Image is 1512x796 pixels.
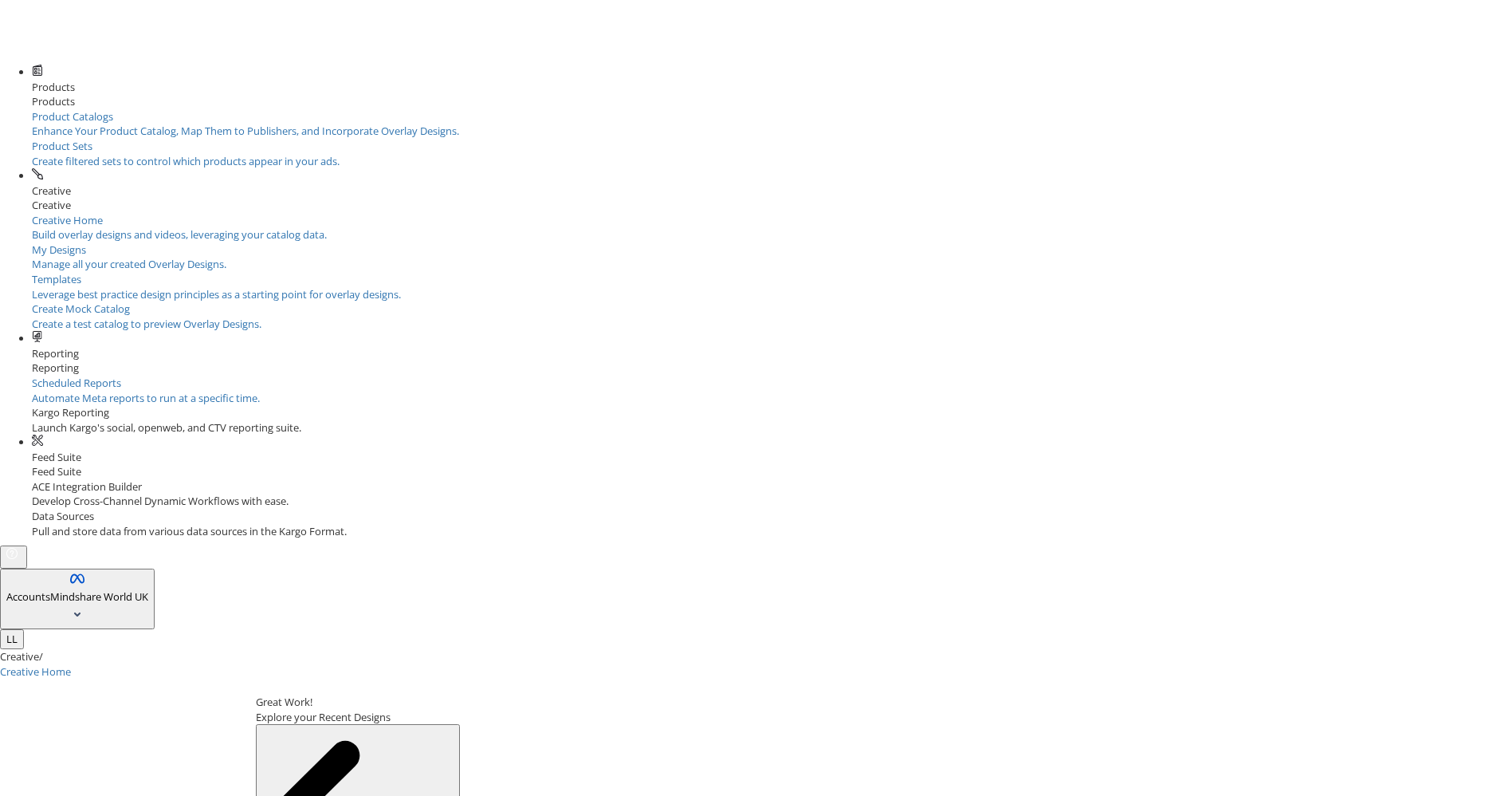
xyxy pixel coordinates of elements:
[32,464,1512,479] div: Feed Suite
[32,213,1512,242] a: Creative HomeBuild overlay designs and videos, leveraging your catalog data.
[32,509,1512,524] div: Data Sources
[32,154,1512,169] div: Create filtered sets to control which products appear in your ads.
[32,524,1512,539] div: Pull and store data from various data sources in the Kargo Format.
[32,301,1512,331] a: Create Mock CatalogCreate a test catalog to preview Overlay Designs.
[6,589,50,604] span: Accounts
[32,376,1512,391] div: Scheduled Reports
[39,649,43,664] span: /
[32,391,1512,406] div: Automate Meta reports to run at a specific time.
[32,420,1512,435] div: Launch Kargo's social, openweb, and CTV reporting suite.
[32,257,1512,272] div: Manage all your created Overlay Designs.
[32,242,1512,272] a: My DesignsManage all your created Overlay Designs.
[6,632,18,646] span: LL
[32,272,1512,287] div: Templates
[256,695,1408,710] div: Great Work!
[32,242,1512,258] div: My Designs
[50,589,148,604] span: Mindshare World UK
[32,227,1512,242] div: Build overlay designs and videos, leveraging your catalog data.
[32,272,1512,301] a: TemplatesLeverage best practice design principles as a starting point for overlay designs.
[32,479,1512,495] div: ACE Integration Builder
[32,317,1512,332] div: Create a test catalog to preview Overlay Designs.
[32,139,1512,154] div: Product Sets
[32,139,1512,168] a: Product SetsCreate filtered sets to control which products appear in your ads.
[32,376,1512,405] a: Scheduled ReportsAutomate Meta reports to run at a specific time.
[32,109,1512,124] div: Product Catalogs
[32,450,81,464] span: Feed Suite
[32,109,1512,139] a: Product CatalogsEnhance Your Product Catalog, Map Them to Publishers, and Incorporate Overlay Des...
[32,301,1512,317] div: Create Mock Catalog
[32,94,1512,109] div: Products
[32,494,1512,509] div: Develop Cross-Channel Dynamic Workflows with ease.
[32,124,1512,139] div: Enhance Your Product Catalog, Map Them to Publishers, and Incorporate Overlay Designs.
[32,287,1512,302] div: Leverage best practice design principles as a starting point for overlay designs.
[256,710,1408,725] div: Explore your Recent Designs
[32,213,1512,228] div: Creative Home
[32,183,71,198] span: Creative
[32,361,1512,376] div: Reporting
[32,346,79,361] span: Reporting
[32,198,1512,213] div: Creative
[32,80,75,94] span: Products
[32,405,1512,420] div: Kargo Reporting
